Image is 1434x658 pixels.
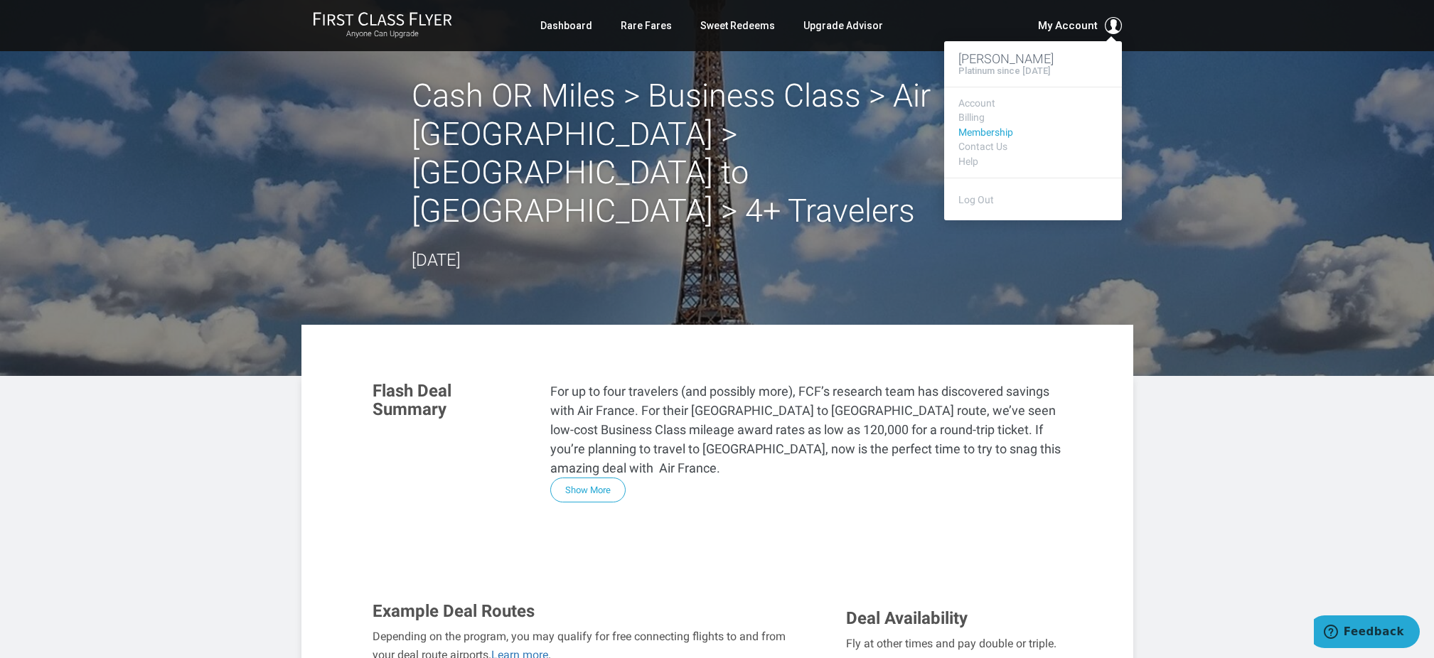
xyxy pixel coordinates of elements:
a: Rare Fares [621,13,672,38]
img: First Class Flyer [313,11,452,26]
a: Log Out [958,194,994,205]
h2: Cash OR Miles > Business Class > Air [GEOGRAPHIC_DATA] > [GEOGRAPHIC_DATA] to [GEOGRAPHIC_DATA] >... [412,77,1023,230]
a: Help [958,156,1108,167]
h3: [PERSON_NAME] [958,52,1108,66]
a: Sweet Redeems [700,13,775,38]
small: Anyone Can Upgrade [313,29,452,39]
iframe: Opens a widget where you can find more information [1314,615,1420,651]
a: Upgrade Advisor [803,13,883,38]
h3: Flash Deal Summary [373,382,529,419]
h4: Platinum since [DATE] [958,66,1050,76]
time: [DATE] [412,250,461,270]
span: Deal Availability [846,608,968,628]
span: Example Deal Routes [373,601,535,621]
button: Show More [550,478,626,502]
div: Fly at other times and pay double or triple. [846,635,1061,653]
a: Billing [958,112,1108,123]
a: Membership [958,127,1108,138]
span: My Account [1038,17,1098,34]
a: Account [958,98,1108,109]
button: My Account [1038,17,1122,34]
a: First Class FlyerAnyone Can Upgrade [313,11,452,40]
a: Contact Us [958,141,1108,152]
a: Dashboard [540,13,592,38]
p: For up to four travelers (and possibly more), FCF’s research team has discovered savings with Air... [550,382,1062,478]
